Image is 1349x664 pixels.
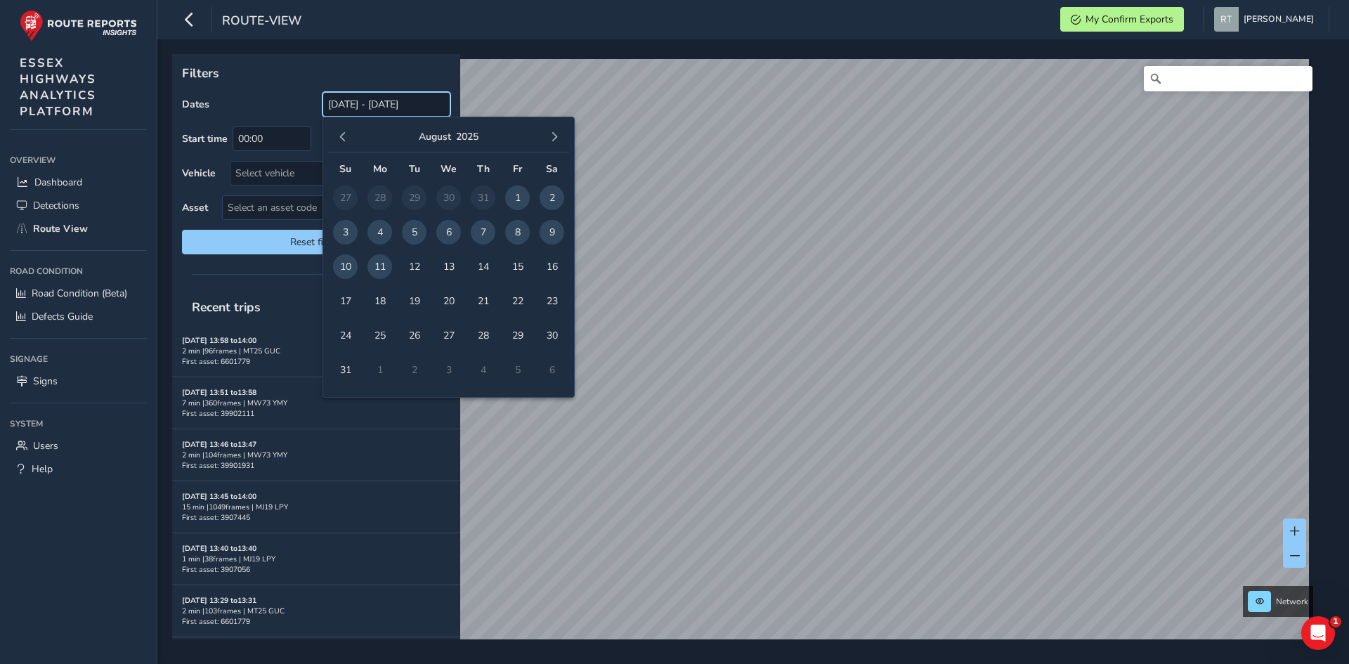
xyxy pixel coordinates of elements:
span: route-view [222,12,301,32]
span: 24 [333,323,358,348]
span: Network [1276,596,1308,607]
iframe: Intercom live chat [1301,616,1335,650]
a: Users [10,434,147,457]
span: 2 [540,185,564,210]
div: Road Condition [10,261,147,282]
img: rr logo [20,10,137,41]
span: 27 [436,323,461,348]
button: August [419,130,451,143]
span: We [441,162,457,176]
span: Mo [373,162,387,176]
span: Road Condition (Beta) [32,287,127,300]
span: 21 [471,289,495,313]
span: First asset: 3907445 [182,512,250,523]
span: 16 [540,254,564,279]
span: 7 [471,220,495,245]
span: First asset: 6601779 [182,616,250,627]
strong: [DATE] 13:45 to 14:00 [182,491,256,502]
span: Select an asset code [223,196,426,219]
button: 2025 [456,130,478,143]
span: 26 [402,323,426,348]
span: Signs [33,375,58,388]
span: 1 [1330,616,1341,627]
span: 3 [333,220,358,245]
span: Fr [513,162,522,176]
span: Help [32,462,53,476]
span: 10 [333,254,358,279]
span: 12 [402,254,426,279]
span: 8 [505,220,530,245]
div: 2 min | 103 frames | MT25 GUC [182,606,450,616]
span: Su [339,162,351,176]
div: Overview [10,150,147,171]
span: Recent trips [182,289,271,325]
span: 17 [333,289,358,313]
span: 28 [471,323,495,348]
strong: [DATE] 13:46 to 13:47 [182,439,256,450]
span: 20 [436,289,461,313]
p: Filters [182,64,450,82]
span: 4 [367,220,392,245]
span: First asset: 3907056 [182,564,250,575]
span: 31 [333,358,358,382]
span: Sa [546,162,558,176]
div: 2 min | 96 frames | MT25 GUC [182,346,450,356]
div: 2 min | 104 frames | MW73 YMY [182,450,450,460]
div: 1 min | 38 frames | MJ19 LPY [182,554,450,564]
span: Tu [409,162,420,176]
img: diamond-layout [1214,7,1239,32]
a: Help [10,457,147,481]
label: Asset [182,201,208,214]
span: First asset: 6601779 [182,356,250,367]
span: ESSEX HIGHWAYS ANALYTICS PLATFORM [20,55,96,119]
div: Select vehicle [230,162,426,185]
span: Users [33,439,58,453]
span: 19 [402,289,426,313]
span: 23 [540,289,564,313]
a: Road Condition (Beta) [10,282,147,305]
span: Th [477,162,490,176]
canvas: Map [177,59,1309,656]
span: 29 [505,323,530,348]
span: First asset: 39902111 [182,408,254,419]
a: Defects Guide [10,305,147,328]
a: Signs [10,370,147,393]
span: 13 [436,254,461,279]
span: 18 [367,289,392,313]
div: Signage [10,349,147,370]
strong: [DATE] 13:58 to 14:00 [182,335,256,346]
div: 7 min | 360 frames | MW73 YMY [182,398,450,408]
label: Vehicle [182,167,216,180]
span: 11 [367,254,392,279]
a: Route View [10,217,147,240]
div: System [10,413,147,434]
span: Reset filters [193,235,440,249]
input: Search [1144,66,1312,91]
button: My Confirm Exports [1060,7,1184,32]
label: Dates [182,98,209,111]
span: 6 [436,220,461,245]
span: 5 [402,220,426,245]
strong: [DATE] 13:40 to 13:40 [182,543,256,554]
span: [PERSON_NAME] [1244,7,1314,32]
span: 14 [471,254,495,279]
span: 9 [540,220,564,245]
span: Detections [33,199,79,212]
strong: [DATE] 13:29 to 13:31 [182,595,256,606]
span: 22 [505,289,530,313]
span: Dashboard [34,176,82,189]
span: Route View [33,222,88,235]
span: 15 [505,254,530,279]
a: Dashboard [10,171,147,194]
a: Detections [10,194,147,217]
button: Reset filters [182,230,450,254]
span: 30 [540,323,564,348]
strong: [DATE] 13:51 to 13:58 [182,387,256,398]
div: 15 min | 1049 frames | MJ19 LPY [182,502,450,512]
span: First asset: 39901931 [182,460,254,471]
span: 25 [367,323,392,348]
label: Start time [182,132,228,145]
button: [PERSON_NAME] [1214,7,1319,32]
span: Defects Guide [32,310,93,323]
span: My Confirm Exports [1086,13,1173,26]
